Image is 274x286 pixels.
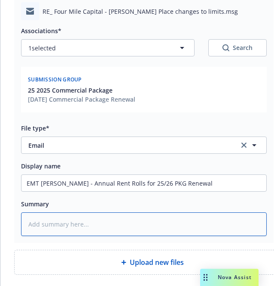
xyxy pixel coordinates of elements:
[200,269,211,286] div: Drag to move
[218,274,252,281] span: Nova Assist
[130,257,184,267] span: Upload new files
[200,269,259,286] button: Nova Assist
